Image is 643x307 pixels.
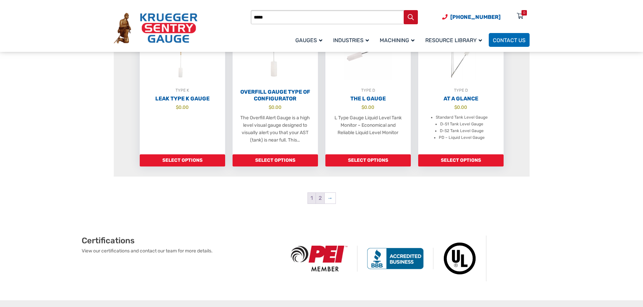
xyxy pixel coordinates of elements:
[523,10,525,16] div: 0
[418,154,504,166] a: Add to cart: “At A Glance”
[308,193,316,204] span: Page 1
[140,154,225,166] a: Add to cart: “Leak Type K Gauge”
[176,104,189,110] bdi: 0.00
[295,37,322,43] span: Gauges
[357,248,433,269] img: BBB
[433,236,486,281] img: Underwriters Laboratories
[325,13,411,154] a: TYPE DThe L Gauge $0.00 L Type Gauge Liquid Level Tank Monitor – Economical and Reliable Liquid L...
[269,104,271,110] span: $
[450,14,501,20] span: [PHONE_NUMBER]
[421,32,489,48] a: Resource Library
[176,104,179,110] span: $
[233,154,318,166] a: Add to cart: “Overfill Gauge Type OF Configurator”
[82,236,282,246] h2: Certifications
[454,104,457,110] span: $
[325,95,411,102] h2: The L Gauge
[329,32,376,48] a: Industries
[425,37,482,43] span: Resource Library
[140,95,225,102] h2: Leak Type K Gauge
[454,104,467,110] bdi: 0.00
[114,13,197,44] img: Krueger Sentry Gauge
[114,192,530,207] nav: Product Pagination
[140,87,225,94] div: TYPE K
[418,13,504,154] a: TYPE DAt A Glance $0.00 Standard Tank Level Gauge D-S1 Tank Level Gauge D-S2 Tank Level Gauge PD ...
[316,193,324,204] a: Page 2
[82,247,282,254] p: View our certifications and contact our team for more details.
[376,32,421,48] a: Machining
[361,104,364,110] span: $
[436,114,488,121] li: Standard Tank Level Gauge
[140,13,225,154] a: TYPE KLeak Type K Gauge $0.00
[269,104,282,110] bdi: 0.00
[439,134,485,141] li: PD – Liquid Level Gauge
[333,37,369,43] span: Industries
[325,154,411,166] a: Add to cart: “The L Gauge”
[233,13,318,154] a: Overfill Gauge Type OF Configurator $0.00 The Overfill Alert Gauge is a high level visual gauge d...
[325,87,411,94] div: TYPE D
[440,128,484,134] li: D-S2 Tank Level Gauge
[332,114,404,136] p: L Type Gauge Liquid Level Tank Monitor – Economical and Reliable Liquid Level Monitor
[282,246,357,272] img: PEI Member
[440,121,483,128] li: D-S1 Tank Level Gauge
[418,87,504,94] div: TYPE D
[325,193,336,204] a: →
[239,114,311,144] p: The Overfill Alert Gauge is a high level visual gauge designed to visually alert you that your AS...
[361,104,374,110] bdi: 0.00
[418,95,504,102] h2: At A Glance
[489,33,530,47] a: Contact Us
[233,89,318,102] h2: Overfill Gauge Type OF Configurator
[442,13,501,21] a: Phone Number (920) 434-8860
[291,32,329,48] a: Gauges
[493,37,526,43] span: Contact Us
[380,37,414,43] span: Machining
